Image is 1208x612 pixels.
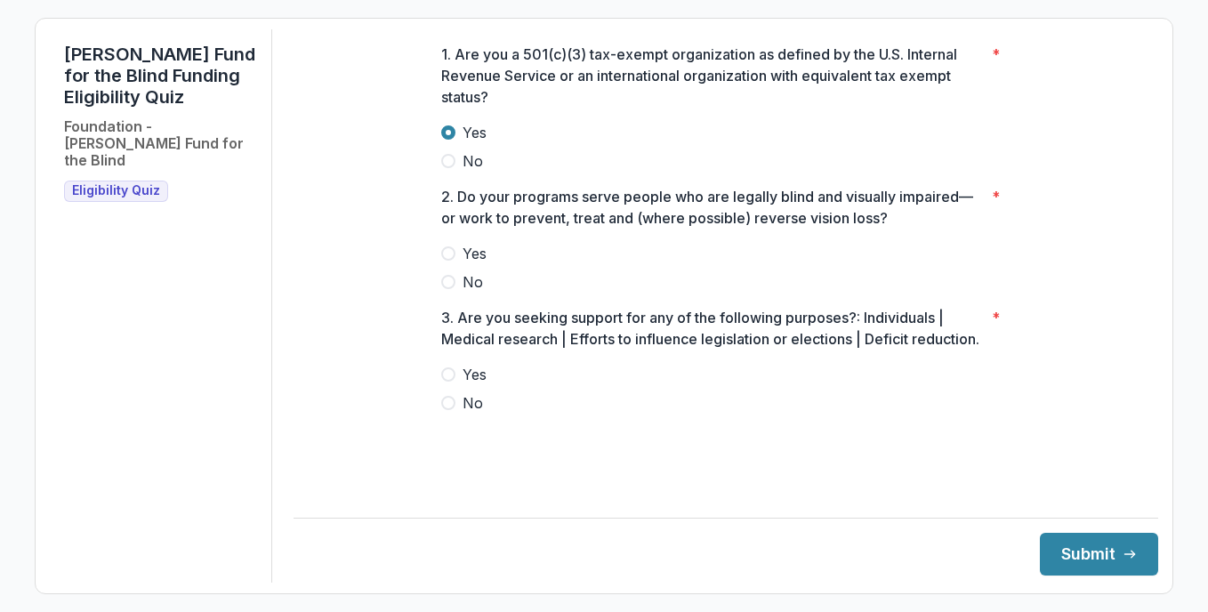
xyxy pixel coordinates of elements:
[441,307,985,350] p: 3. Are you seeking support for any of the following purposes?: Individuals | Medical research | E...
[463,150,483,172] span: No
[72,183,160,198] span: Eligibility Quiz
[64,44,257,108] h1: [PERSON_NAME] Fund for the Blind Funding Eligibility Quiz
[1040,533,1158,576] button: Submit
[441,44,985,108] p: 1. Are you a 501(c)(3) tax-exempt organization as defined by the U.S. Internal Revenue Service or...
[463,364,487,385] span: Yes
[463,392,483,414] span: No
[463,122,487,143] span: Yes
[463,271,483,293] span: No
[463,243,487,264] span: Yes
[64,118,257,170] h2: Foundation - [PERSON_NAME] Fund for the Blind
[441,186,985,229] p: 2. Do your programs serve people who are legally blind and visually impaired—or work to prevent, ...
